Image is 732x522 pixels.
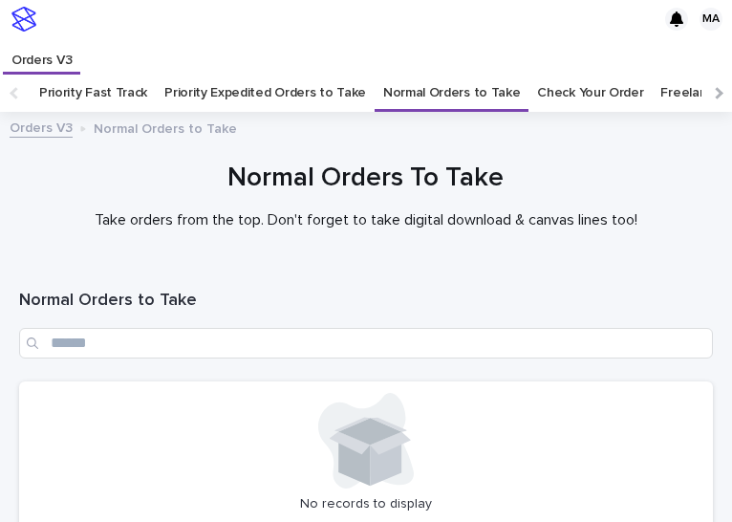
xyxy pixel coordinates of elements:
a: Orders V3 [3,38,80,72]
h1: Normal Orders to Take [19,290,713,313]
h1: Normal Orders To Take [19,161,713,196]
p: Normal Orders to Take [94,117,237,138]
div: MA [700,8,722,31]
a: Normal Orders to Take [383,74,521,112]
p: Orders V3 [11,38,72,69]
a: Priority Expedited Orders to Take [164,74,366,112]
a: Orders V3 [10,116,73,138]
a: Check Your Order [537,74,643,112]
input: Search [19,328,713,359]
a: Priority Fast Track [39,74,147,112]
p: Take orders from the top. Don't forget to take digital download & canvas lines too! [19,211,713,229]
p: No records to display [31,496,701,512]
img: stacker-logo-s-only.png [11,7,36,32]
